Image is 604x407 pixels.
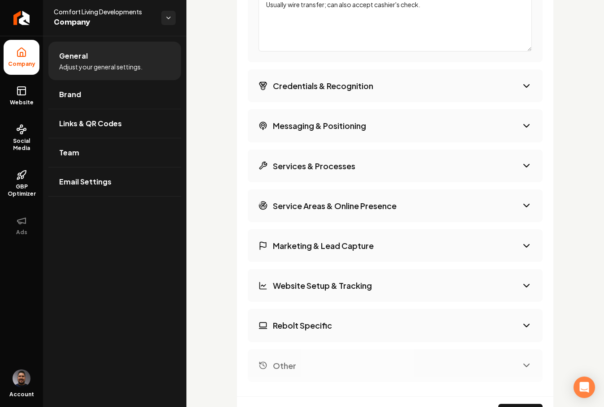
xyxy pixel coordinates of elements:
[4,60,39,68] span: Company
[273,360,296,371] h3: Other
[6,99,37,106] span: Website
[248,269,543,302] button: Website Setup & Tracking
[4,163,39,205] a: GBP Optimizer
[273,120,366,131] h3: Messaging & Positioning
[248,189,543,222] button: Service Areas & Online Presence
[273,200,397,211] h3: Service Areas & Online Presence
[273,280,372,291] h3: Website Setup & Tracking
[13,369,30,387] button: Open user button
[59,51,88,61] span: General
[48,138,181,167] a: Team
[59,89,81,100] span: Brand
[273,80,373,91] h3: Credentials & Recognition
[48,167,181,196] a: Email Settings
[9,391,34,398] span: Account
[273,240,374,251] h3: Marketing & Lead Capture
[248,109,543,142] button: Messaging & Positioning
[4,208,39,243] button: Ads
[13,11,30,25] img: Rebolt Logo
[248,229,543,262] button: Marketing & Lead Capture
[48,80,181,109] a: Brand
[248,309,543,342] button: Rebolt Specific
[4,183,39,197] span: GBP Optimizer
[59,147,79,158] span: Team
[273,160,355,171] h3: Services & Processes
[59,176,112,187] span: Email Settings
[248,349,543,382] button: Other
[4,78,39,113] a: Website
[4,137,39,152] span: Social Media
[4,117,39,159] a: Social Media
[574,377,595,398] div: Open Intercom Messenger
[13,369,30,387] img: Daniel Humberto Ortega Celis
[13,229,31,236] span: Ads
[54,7,154,16] span: Comfort Living Developments
[48,109,181,138] a: Links & QR Codes
[248,69,543,102] button: Credentials & Recognition
[59,118,122,129] span: Links & QR Codes
[59,62,142,71] span: Adjust your general settings.
[54,16,154,29] span: Company
[273,320,332,331] h3: Rebolt Specific
[248,150,543,182] button: Services & Processes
